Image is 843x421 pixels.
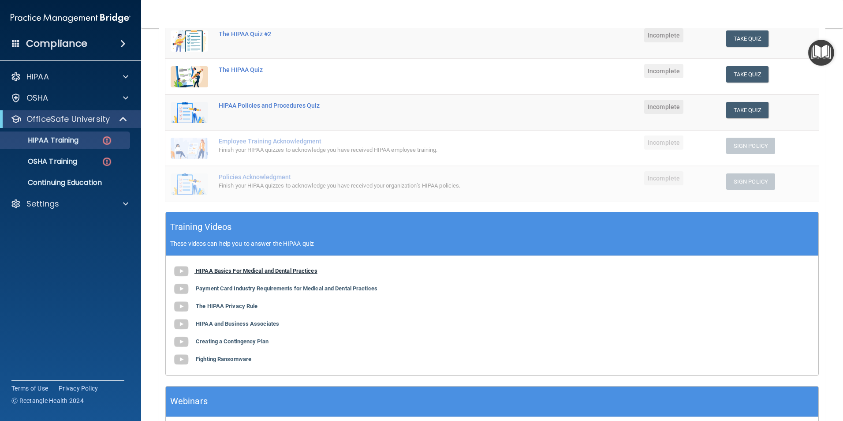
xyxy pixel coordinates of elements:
[726,173,775,190] button: Sign Policy
[196,356,251,362] b: Fighting Ransomware
[219,66,532,73] div: The HIPAA Quiz
[26,199,59,209] p: Settings
[11,396,84,405] span: Ⓒ Rectangle Health 2024
[644,28,683,42] span: Incomplete
[172,263,190,280] img: gray_youtube_icon.38fcd6cc.png
[26,38,87,50] h4: Compliance
[172,316,190,333] img: gray_youtube_icon.38fcd6cc.png
[219,102,532,109] div: HIPAA Policies and Procedures Quiz
[726,138,775,154] button: Sign Policy
[726,66,768,83] button: Take Quiz
[219,173,532,180] div: Policies Acknowledgment
[26,114,110,124] p: OfficeSafe University
[644,100,683,114] span: Incomplete
[170,219,232,235] h5: Training Videos
[170,394,208,409] h5: Webinars
[11,9,131,27] img: PMB logo
[219,138,532,145] div: Employee Training Acknowledgment
[11,114,128,124] a: OfficeSafe University
[219,30,532,38] div: The HIPAA Quiz #2
[101,156,112,167] img: danger-circle.6113f641.png
[726,102,768,118] button: Take Quiz
[196,320,279,327] b: HIPAA and Business Associates
[101,135,112,146] img: danger-circle.6113f641.png
[219,180,532,191] div: Finish your HIPAA quizzes to acknowledge you have received your organization’s HIPAA policies.
[11,71,128,82] a: HIPAA
[644,64,683,78] span: Incomplete
[59,384,98,393] a: Privacy Policy
[644,171,683,185] span: Incomplete
[11,93,128,103] a: OSHA
[644,135,683,150] span: Incomplete
[196,303,257,309] b: The HIPAA Privacy Rule
[726,30,768,47] button: Take Quiz
[196,338,269,345] b: Creating a Contingency Plan
[170,240,814,247] p: These videos can help you to answer the HIPAA quiz
[196,285,377,292] b: Payment Card Industry Requirements for Medical and Dental Practices
[219,145,532,155] div: Finish your HIPAA quizzes to acknowledge you have received HIPAA employee training.
[808,40,834,66] button: Open Resource Center
[26,93,48,103] p: OSHA
[172,333,190,351] img: gray_youtube_icon.38fcd6cc.png
[196,267,317,274] b: HIPAA Basics For Medical and Dental Practices
[11,199,128,209] a: Settings
[6,157,77,166] p: OSHA Training
[172,280,190,298] img: gray_youtube_icon.38fcd6cc.png
[26,71,49,82] p: HIPAA
[6,178,126,187] p: Continuing Education
[11,384,48,393] a: Terms of Use
[172,298,190,316] img: gray_youtube_icon.38fcd6cc.png
[6,136,78,145] p: HIPAA Training
[172,351,190,368] img: gray_youtube_icon.38fcd6cc.png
